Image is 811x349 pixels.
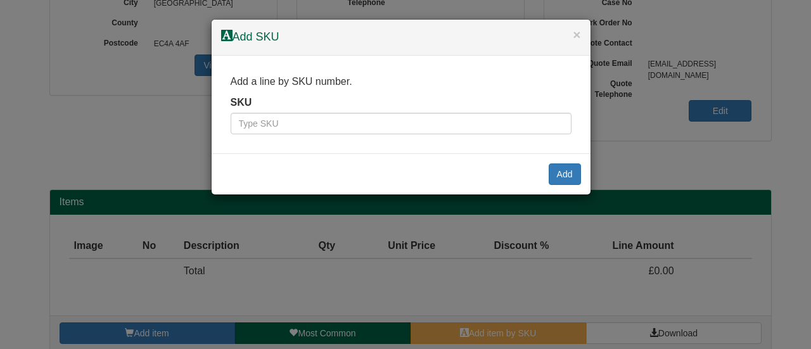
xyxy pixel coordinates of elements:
[231,75,572,89] p: Add a line by SKU number.
[221,29,581,46] h4: Add SKU
[573,28,580,41] button: ×
[549,163,581,185] button: Add
[231,96,252,110] label: SKU
[231,113,572,134] input: Type SKU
